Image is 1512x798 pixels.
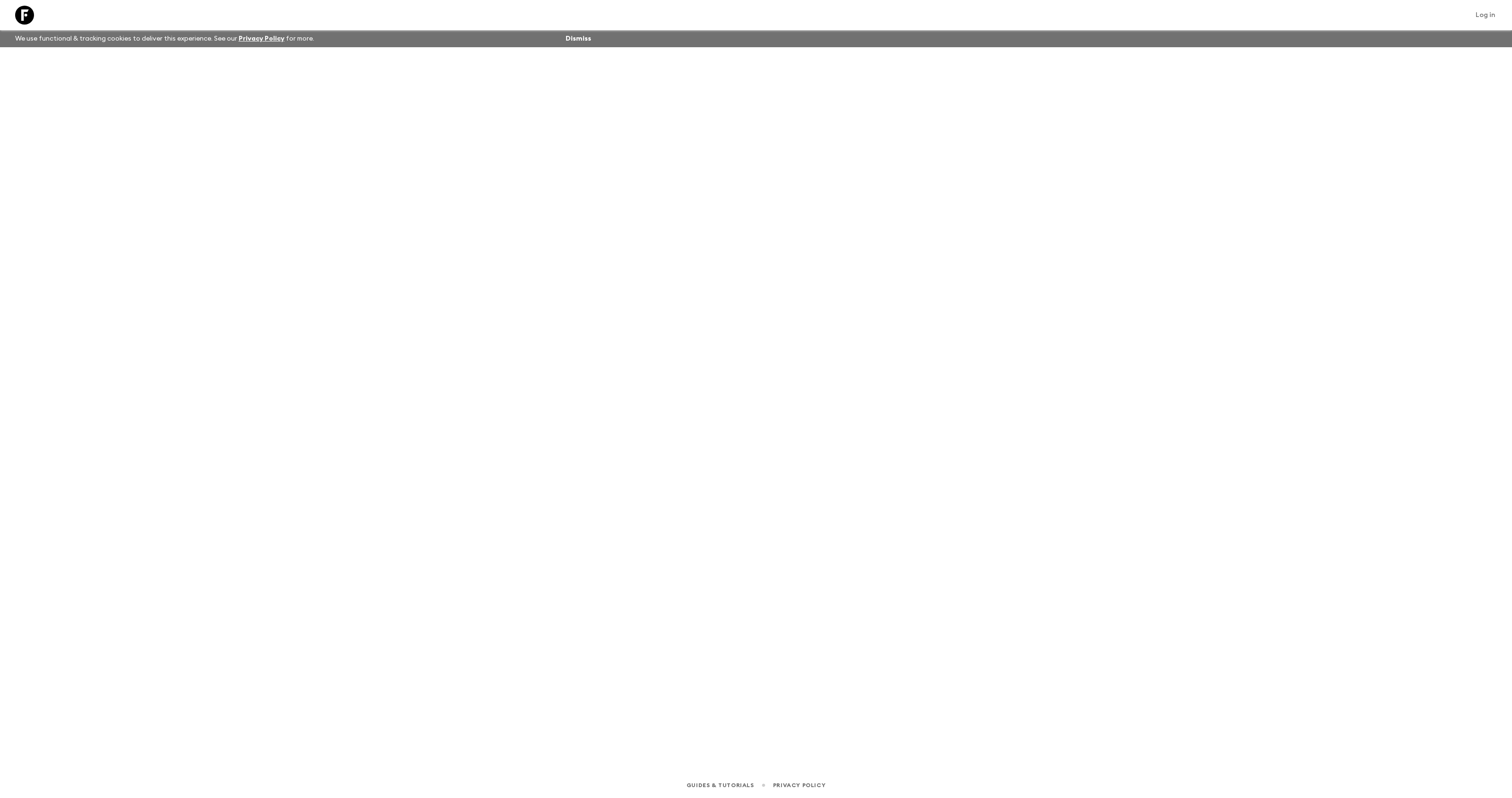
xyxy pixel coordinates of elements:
[1470,8,1501,22] a: Log in
[563,32,593,45] button: Dismiss
[773,780,825,790] a: Privacy Policy
[11,30,318,47] p: We use functional & tracking cookies to deliver this experience. See our for more.
[239,35,284,42] a: Privacy Policy
[687,780,754,790] a: Guides & Tutorials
